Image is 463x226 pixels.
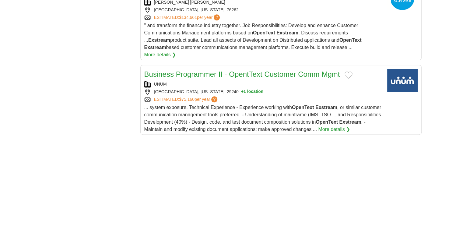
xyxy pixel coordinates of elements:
[144,23,362,50] span: " and transform the finance industry together. Job Responsibilities: Develop and enhance Customer...
[316,119,338,125] strong: OpenText
[144,105,381,132] span: ... system exposure. Technical Experience - Experience working with , or similar customer communi...
[154,96,219,103] a: ESTIMATED:$75,160per year?
[345,71,353,79] button: Add to favorite jobs
[214,14,220,20] span: ?
[148,37,170,43] strong: Exstream
[144,70,340,78] a: Business Programmer II - OpentText Customer Comm Mgmt
[339,119,361,125] strong: Exstream
[144,7,382,13] div: [GEOGRAPHIC_DATA], [US_STATE], 76262
[154,82,167,87] a: UNUM
[144,45,166,50] strong: Exstream
[276,30,298,35] strong: Exstream
[318,126,350,133] a: More details ❯
[179,97,195,102] span: $75,160
[154,14,221,21] a: ESTIMATED:$134,661per year?
[387,69,418,92] img: UNUM Group logo
[241,89,264,95] button: +1 location
[292,105,314,110] strong: OpenText
[179,15,197,20] span: $134,661
[253,30,275,35] strong: OpenText
[339,37,362,43] strong: OpenText
[144,51,176,58] a: More details ❯
[144,89,382,95] div: [GEOGRAPHIC_DATA], [US_STATE], 29240
[241,89,244,95] span: +
[315,105,337,110] strong: Exstream
[211,96,217,102] span: ?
